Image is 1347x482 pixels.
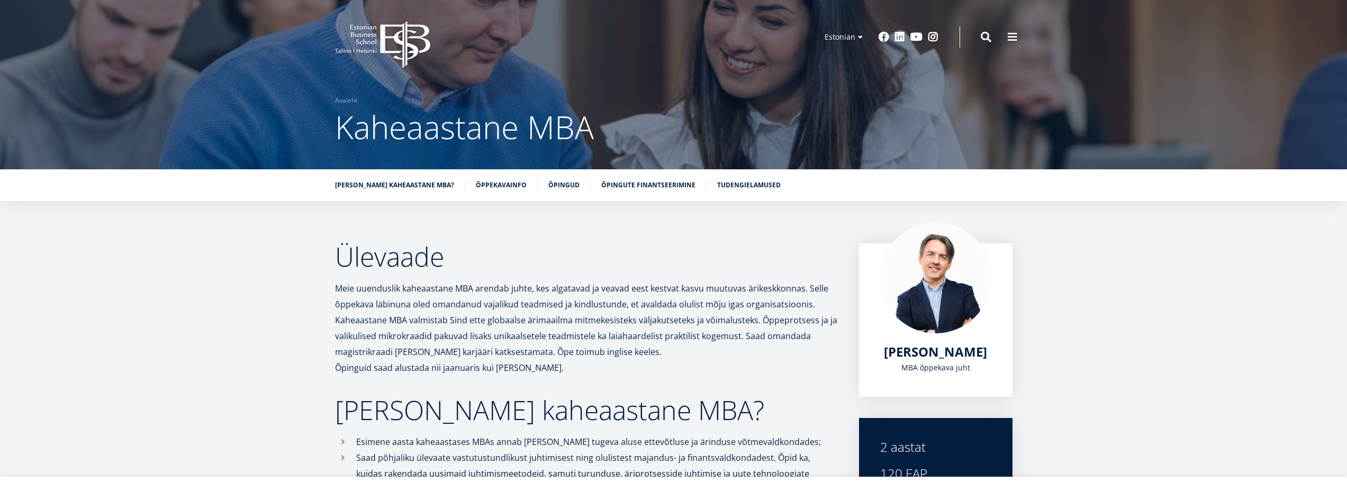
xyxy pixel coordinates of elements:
[3,104,10,111] input: Üheaastane eestikeelne MBA
[884,344,987,360] a: [PERSON_NAME]
[335,105,594,149] span: Kaheaastane MBA
[548,180,580,190] a: Õpingud
[880,360,991,376] div: MBA õppekava juht
[894,32,905,42] a: Linkedin
[335,397,838,423] h2: [PERSON_NAME] kaheaastane MBA?
[884,343,987,360] span: [PERSON_NAME]
[251,1,300,10] span: Perekonnanimi
[335,180,454,190] a: [PERSON_NAME] kaheaastane MBA?
[880,222,991,333] img: Marko Rillo
[12,131,156,141] span: Tehnoloogia ja innovatsiooni juhtimine (MBA)
[928,32,938,42] a: Instagram
[3,118,10,125] input: Kaheaastane MBA
[3,132,10,139] input: Tehnoloogia ja innovatsiooni juhtimine (MBA)
[12,117,69,127] span: Kaheaastane MBA
[335,95,357,106] a: Avaleht
[476,180,527,190] a: Õppekavainfo
[880,466,991,481] div: 120 EAP
[717,180,781,190] a: Tudengielamused
[335,280,838,360] p: Meie uuenduslik kaheaastane MBA arendab juhte, kes algatavad ja veavad eest kestvat kasvu muutuva...
[356,434,838,450] p: Esimene aasta kaheaastases MBAs annab [PERSON_NAME] tugeva aluse ettevõtluse ja ärinduse võtmeval...
[880,439,991,455] div: 2 aastat
[601,180,695,190] a: Õpingute finantseerimine
[910,32,923,42] a: Youtube
[879,32,889,42] a: Facebook
[335,243,838,270] h2: Ülevaade
[335,360,838,376] p: Õpinguid saad alustada nii jaanuaris kui [PERSON_NAME].
[12,104,103,113] span: Üheaastane eestikeelne MBA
